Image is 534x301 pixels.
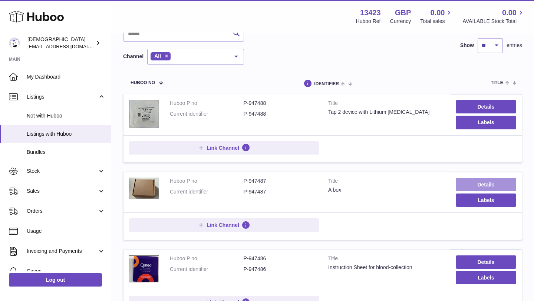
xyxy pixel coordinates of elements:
[170,100,244,107] dt: Huboo P no
[244,110,317,118] dd: P-947488
[360,8,381,18] strong: 13423
[420,8,453,25] a: 0.00 Total sales
[27,188,98,195] span: Sales
[244,100,317,107] dd: P-947488
[328,186,445,193] div: A box
[390,18,411,25] div: Currency
[456,100,516,113] a: Details
[328,255,445,264] strong: Title
[27,112,105,119] span: Not with Huboo
[27,208,98,215] span: Orders
[131,80,155,85] span: Huboo no
[27,168,98,175] span: Stock
[244,178,317,185] dd: P-947487
[462,8,525,25] a: 0.00 AVAILABLE Stock Total
[431,8,445,18] span: 0.00
[207,222,239,228] span: Link Channel
[328,264,445,271] div: Instruction Sheet for blood-collection
[462,18,525,25] span: AVAILABLE Stock Total
[328,100,445,109] strong: Title
[507,42,522,49] span: entries
[456,193,516,207] button: Labels
[27,43,109,49] span: [EMAIL_ADDRESS][DOMAIN_NAME]
[129,218,319,232] button: Link Channel
[27,93,98,100] span: Listings
[27,36,94,50] div: [DEMOGRAPHIC_DATA]
[420,18,453,25] span: Total sales
[9,273,102,287] a: Log out
[328,178,445,186] strong: Title
[314,82,339,86] span: identifier
[456,255,516,269] a: Details
[27,73,105,80] span: My Dashboard
[456,116,516,129] button: Labels
[154,53,161,59] span: All
[328,109,445,116] div: Tap 2 device with Lithium [MEDICAL_DATA]
[170,188,244,195] dt: Current identifier
[170,266,244,273] dt: Current identifier
[129,141,319,155] button: Link Channel
[9,37,20,49] img: olgazyuz@outlook.com
[170,110,244,118] dt: Current identifier
[27,268,105,275] span: Cases
[244,255,317,262] dd: P-947486
[27,130,105,138] span: Listings with Huboo
[123,53,144,60] label: Channel
[129,100,159,128] img: Tap 2 device with Lithium Heparin
[456,271,516,284] button: Labels
[456,178,516,191] a: Details
[27,149,105,156] span: Bundles
[129,255,159,282] img: Instruction Sheet for blood-collection
[502,8,517,18] span: 0.00
[129,178,159,199] img: A box
[244,188,317,195] dd: P-947487
[170,178,244,185] dt: Huboo P no
[207,145,239,151] span: Link Channel
[170,255,244,262] dt: Huboo P no
[27,248,98,255] span: Invoicing and Payments
[395,8,411,18] strong: GBP
[460,42,474,49] label: Show
[244,266,317,273] dd: P-947486
[356,18,381,25] div: Huboo Ref
[491,80,503,85] span: title
[27,228,105,235] span: Usage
